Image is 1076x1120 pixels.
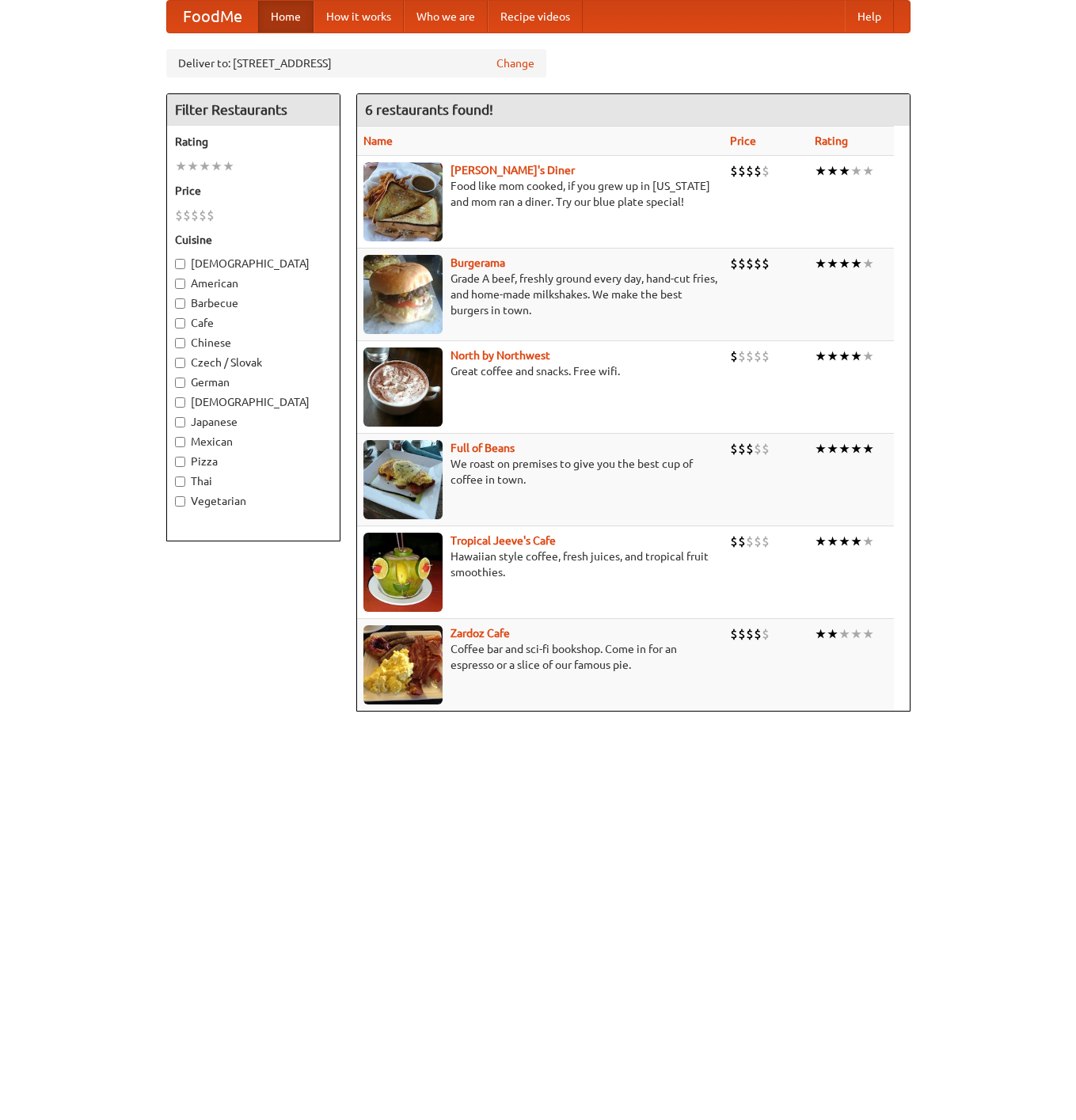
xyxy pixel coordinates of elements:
[754,625,762,643] li: $
[815,347,827,365] li: ★
[175,437,185,447] input: Mexican
[762,162,770,180] li: $
[862,162,874,180] li: ★
[363,363,717,379] p: Great coffee and snacks. Free wifi.
[730,347,738,365] li: $
[451,349,550,362] b: North by Northwest
[850,162,862,180] li: ★
[815,440,827,457] li: ★
[175,318,185,328] input: Cafe
[363,255,443,334] img: burgerama.jpg
[730,625,738,643] li: $
[258,1,314,32] a: Home
[175,493,332,509] label: Vegetarian
[838,533,850,550] li: ★
[746,440,754,457] li: $
[838,347,850,365] li: ★
[738,255,746,272] li: $
[730,533,738,550] li: $
[175,378,185,388] input: German
[451,442,515,454] a: Full of Beans
[175,298,185,309] input: Barbecue
[738,162,746,180] li: $
[827,440,838,457] li: ★
[827,255,838,272] li: ★
[175,414,332,430] label: Japanese
[175,295,332,311] label: Barbecue
[746,533,754,550] li: $
[754,162,762,180] li: $
[363,271,717,318] p: Grade A beef, freshly ground every day, hand-cut fries, and home-made milkshakes. We make the bes...
[451,164,575,177] a: [PERSON_NAME]'s Diner
[175,454,332,469] label: Pizza
[815,533,827,550] li: ★
[363,440,443,519] img: beans.jpg
[827,625,838,643] li: ★
[762,347,770,365] li: $
[862,533,874,550] li: ★
[738,533,746,550] li: $
[815,255,827,272] li: ★
[730,440,738,457] li: $
[199,207,207,224] li: $
[827,162,838,180] li: ★
[363,162,443,241] img: sallys.jpg
[363,549,717,580] p: Hawaiian style coffee, fresh juices, and tropical fruit smoothies.
[862,440,874,457] li: ★
[175,279,185,289] input: American
[175,374,332,390] label: German
[746,347,754,365] li: $
[175,397,185,408] input: [DEMOGRAPHIC_DATA]
[862,255,874,272] li: ★
[730,162,738,180] li: $
[365,102,493,117] ng-pluralize: 6 restaurants found!
[862,347,874,365] li: ★
[363,625,443,704] img: zardoz.jpg
[175,275,332,291] label: American
[175,183,332,199] h5: Price
[838,255,850,272] li: ★
[175,434,332,450] label: Mexican
[175,473,332,489] label: Thai
[815,625,827,643] li: ★
[175,158,187,175] li: ★
[363,347,443,427] img: north.jpg
[363,178,717,210] p: Food like mom cooked, if you grew up in [US_STATE] and mom ran a diner. Try our blue plate special!
[191,207,199,224] li: $
[738,347,746,365] li: $
[754,440,762,457] li: $
[175,496,185,507] input: Vegetarian
[199,158,211,175] li: ★
[187,158,199,175] li: ★
[746,255,754,272] li: $
[451,627,510,640] a: Zardoz Cafe
[451,256,505,269] a: Burgerama
[175,417,185,427] input: Japanese
[838,440,850,457] li: ★
[451,534,556,547] a: Tropical Jeeve's Cafe
[862,625,874,643] li: ★
[754,347,762,365] li: $
[815,135,848,147] a: Rating
[850,533,862,550] li: ★
[815,162,827,180] li: ★
[738,625,746,643] li: $
[850,625,862,643] li: ★
[850,255,862,272] li: ★
[175,476,185,487] input: Thai
[175,394,332,410] label: [DEMOGRAPHIC_DATA]
[175,232,332,248] h5: Cuisine
[838,162,850,180] li: ★
[730,135,756,147] a: Price
[363,135,393,147] a: Name
[222,158,234,175] li: ★
[207,207,215,224] li: $
[746,162,754,180] li: $
[827,533,838,550] li: ★
[363,456,717,488] p: We roast on premises to give you the best cup of coffee in town.
[175,457,185,467] input: Pizza
[762,440,770,457] li: $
